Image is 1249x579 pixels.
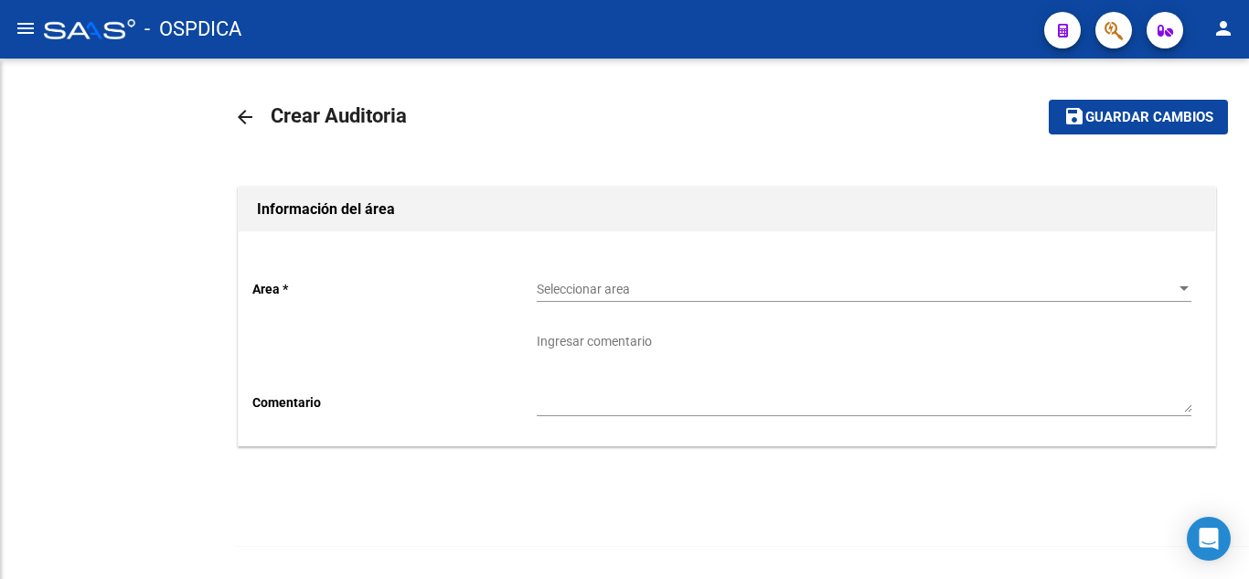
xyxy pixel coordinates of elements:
h1: Información del área [257,195,1197,224]
button: Guardar cambios [1049,100,1228,134]
mat-icon: menu [15,17,37,39]
span: Crear Auditoria [271,104,407,127]
mat-icon: arrow_back [234,106,256,128]
mat-icon: person [1212,17,1234,39]
mat-icon: save [1063,105,1085,127]
p: Comentario [252,392,537,413]
span: Seleccionar area [537,282,1175,297]
div: Open Intercom Messenger [1187,517,1231,561]
p: Area * [252,279,537,299]
span: - OSPDICA [144,9,241,49]
span: Guardar cambios [1085,110,1213,126]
